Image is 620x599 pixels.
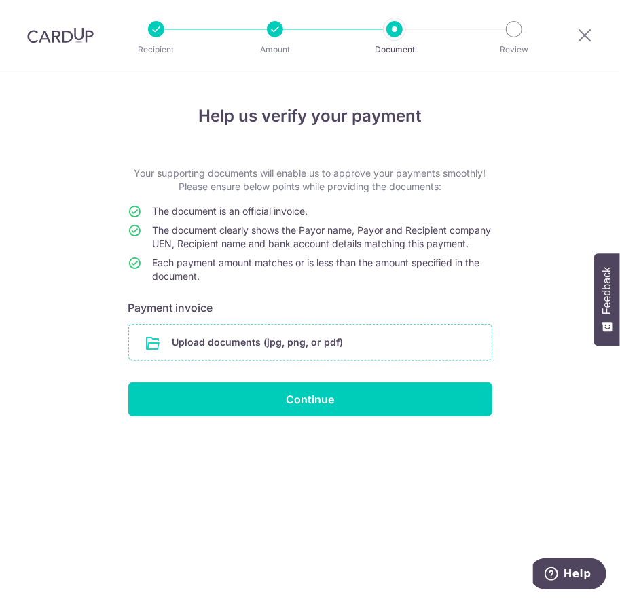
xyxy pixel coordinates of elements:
[128,166,492,194] p: Your supporting documents will enable us to approve your payments smoothly! Please ensure below p...
[153,257,480,282] span: Each payment amount matches or is less than the amount specified in the document.
[594,253,620,346] button: Feedback - Show survey
[357,43,433,56] p: Document
[601,267,613,314] span: Feedback
[237,43,313,56] p: Amount
[476,43,552,56] p: Review
[27,27,94,43] img: CardUp
[128,382,492,416] input: Continue
[128,324,492,361] div: Upload documents (jpg, png, or pdf)
[118,43,194,56] p: Recipient
[533,558,606,592] iframe: Opens a widget where you can find more information
[153,205,308,217] span: The document is an official invoice.
[153,224,492,249] span: The document clearly shows the Payor name, Payor and Recipient company UEN, Recipient name and ba...
[128,104,492,128] h4: Help us verify your payment
[128,299,492,316] h6: Payment invoice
